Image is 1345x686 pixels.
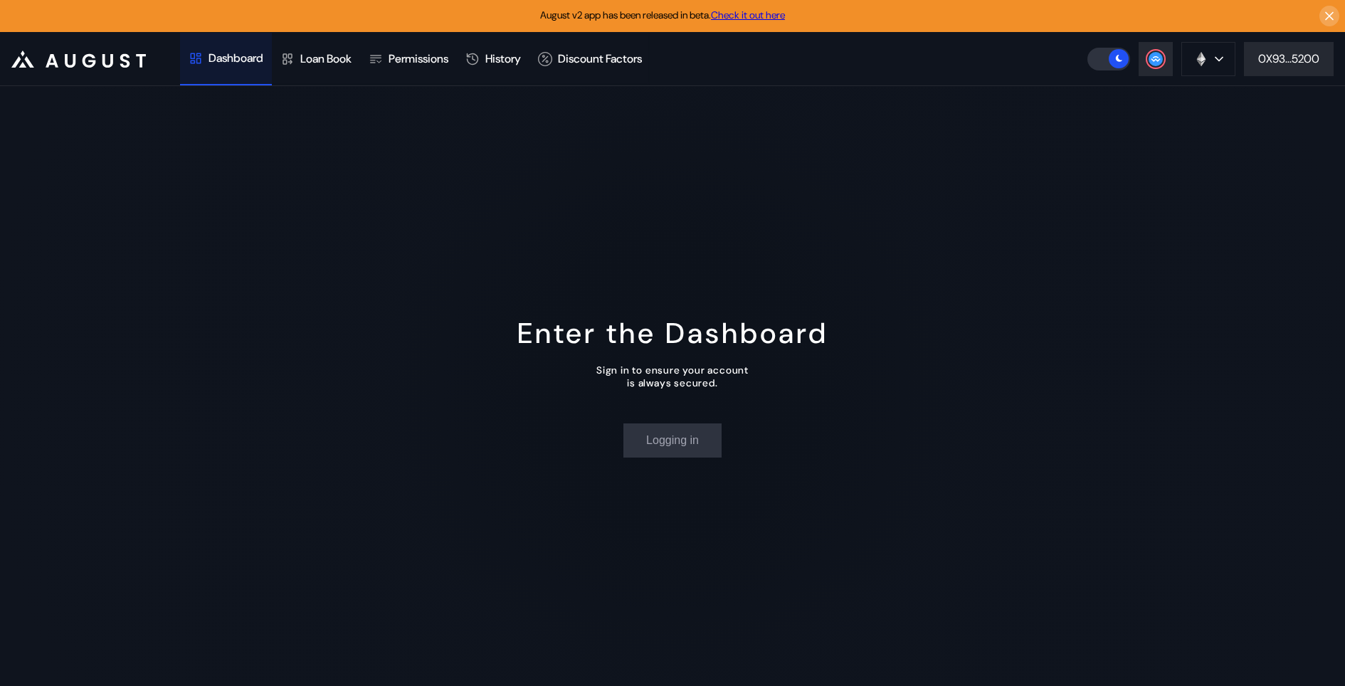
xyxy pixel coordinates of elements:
[529,33,650,85] a: Discount Factors
[209,51,263,65] div: Dashboard
[623,423,722,458] button: Logging in
[558,51,642,66] div: Discount Factors
[360,33,457,85] a: Permissions
[1193,51,1209,67] img: chain logo
[1258,51,1319,66] div: 0X93...5200
[300,51,352,66] div: Loan Book
[485,51,521,66] div: History
[180,33,272,85] a: Dashboard
[1181,42,1235,76] button: chain logo
[711,9,785,21] a: Check it out here
[596,364,749,389] div: Sign in to ensure your account is always secured.
[1244,42,1334,76] button: 0X93...5200
[389,51,448,66] div: Permissions
[540,9,785,21] span: August v2 app has been released in beta.
[517,315,828,352] div: Enter the Dashboard
[457,33,529,85] a: History
[272,33,360,85] a: Loan Book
